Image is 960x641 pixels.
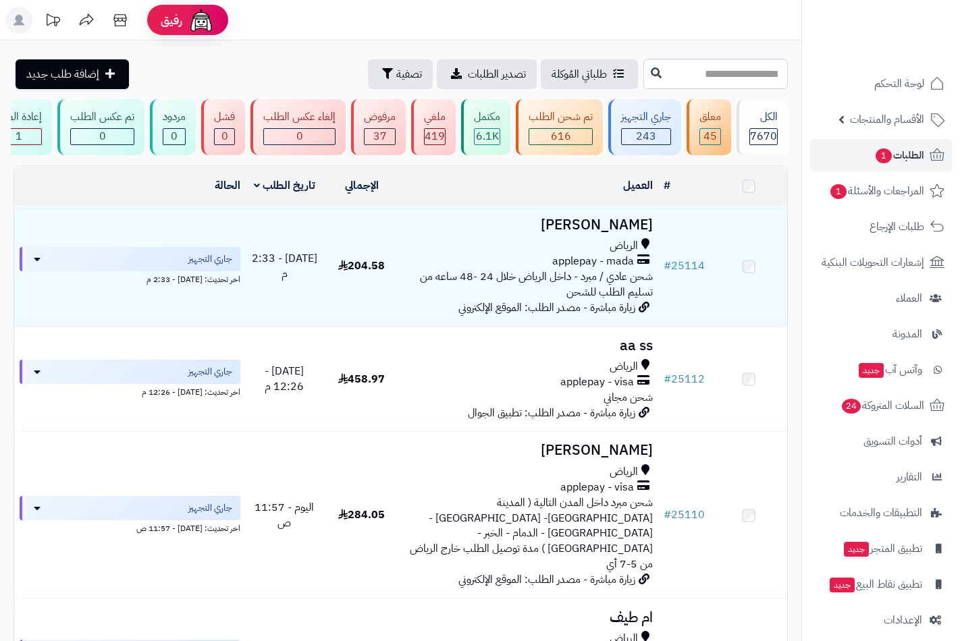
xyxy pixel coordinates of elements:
[830,184,847,199] span: 1
[188,252,232,266] span: جاري التجهيز
[296,128,303,144] span: 0
[458,99,513,155] a: مكتمل 6.1K
[610,464,638,480] span: الرياض
[420,269,653,300] span: شحن عادي / مبرد - داخل الرياض خلال 24 -48 ساعه من تسليم الطلب للشحن
[810,175,952,207] a: المراجعات والأسئلة1
[410,495,653,572] span: شحن مبرد داخل المدن التالية ( المدينة [GEOGRAPHIC_DATA]- [GEOGRAPHIC_DATA] - [GEOGRAPHIC_DATA] - ...
[468,66,526,82] span: تصدير الطلبات
[684,99,734,155] a: معلق 45
[263,109,336,125] div: إلغاء عكس الطلب
[248,99,348,155] a: إلغاء عكس الطلب 0
[406,610,652,625] h3: ام طيف
[810,354,952,386] a: وآتس آبجديد
[345,177,379,194] a: الإجمالي
[188,7,215,34] img: ai-face.png
[699,109,721,125] div: معلق
[610,238,638,254] span: الرياض
[636,128,656,144] span: 243
[541,59,638,89] a: طلباتي المُوكلة
[26,66,99,82] span: إضافة طلب جديد
[188,501,232,515] span: جاري التجهيز
[830,578,855,592] span: جديد
[884,611,922,630] span: الإعدادات
[868,34,947,63] img: logo-2.png
[20,520,240,534] div: اخر تحديث: [DATE] - 11:57 ص
[621,109,671,125] div: جاري التجهيز
[71,129,134,144] div: 0
[265,363,304,395] span: [DATE] - 12:26 م
[842,399,861,414] span: 24
[70,109,134,125] div: تم عكس الطلب
[822,253,924,272] span: إشعارات التحويلات البنكية
[255,499,314,531] span: اليوم - 11:57 ص
[406,338,652,354] h3: aa ss
[664,258,671,274] span: #
[892,325,922,343] span: المدونة
[396,66,422,82] span: تصفية
[529,129,592,144] div: 616
[664,507,671,523] span: #
[810,532,952,565] a: تطبيق المتجرجديد
[551,128,571,144] span: 616
[513,99,606,155] a: تم شحن الطلب 616
[810,425,952,457] a: أدوات التسويق
[664,371,671,387] span: #
[468,405,635,421] span: زيارة مباشرة - مصدر الطلب: تطبيق الجوال
[425,128,445,144] span: 419
[664,507,705,523] a: #25110
[844,542,869,557] span: جديد
[373,128,387,144] span: 37
[215,129,234,144] div: 0
[406,443,652,458] h3: [PERSON_NAME]
[560,480,634,495] span: applepay - visa
[750,128,777,144] span: 7670
[810,211,952,243] a: طلبات الإرجاع
[99,128,106,144] span: 0
[163,109,186,125] div: مردود
[604,389,653,406] span: شحن مجاني
[338,258,385,274] span: 204.58
[364,109,396,125] div: مرفوض
[810,282,952,314] a: العملاء
[474,109,500,125] div: مكتمل
[623,177,653,194] a: العميل
[810,604,952,636] a: الإعدادات
[857,360,922,379] span: وآتس آب
[198,99,248,155] a: فشل 0
[749,109,778,125] div: الكل
[859,363,884,378] span: جديد
[16,59,129,89] a: إضافة طلب جديد
[828,575,922,594] span: تطبيق نقاط البيع
[700,129,720,144] div: 45
[338,507,385,523] span: 284.05
[810,389,952,422] a: السلات المتروكة24
[188,365,232,379] span: جاري التجهيز
[841,396,924,415] span: السلات المتروكة
[896,289,922,308] span: العملاء
[664,371,705,387] a: #25112
[348,99,408,155] a: مرفوض 37
[458,300,635,316] span: زيارة مباشرة - مصدر الطلب: الموقع الإلكتروني
[810,461,952,493] a: التقارير
[622,129,670,144] div: 243
[664,258,705,274] a: #25114
[20,384,240,398] div: اخر تحديث: [DATE] - 12:26 م
[552,66,607,82] span: طلباتي المُوكلة
[214,109,235,125] div: فشل
[840,503,922,522] span: التطبيقات والخدمات
[810,318,952,350] a: المدونة
[476,128,499,144] span: 6.1K
[221,128,228,144] span: 0
[163,129,185,144] div: 0
[703,128,717,144] span: 45
[264,129,335,144] div: 0
[458,572,635,588] span: زيارة مباشرة - مصدر الطلب: الموقع الإلكتروني
[529,109,593,125] div: تم شحن الطلب
[810,246,952,279] a: إشعارات التحويلات البنكية
[368,59,433,89] button: تصفية
[843,539,922,558] span: تطبيق المتجر
[365,129,395,144] div: 37
[810,568,952,601] a: تطبيق نقاط البيعجديد
[437,59,537,89] a: تصدير الطلبات
[424,109,446,125] div: ملغي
